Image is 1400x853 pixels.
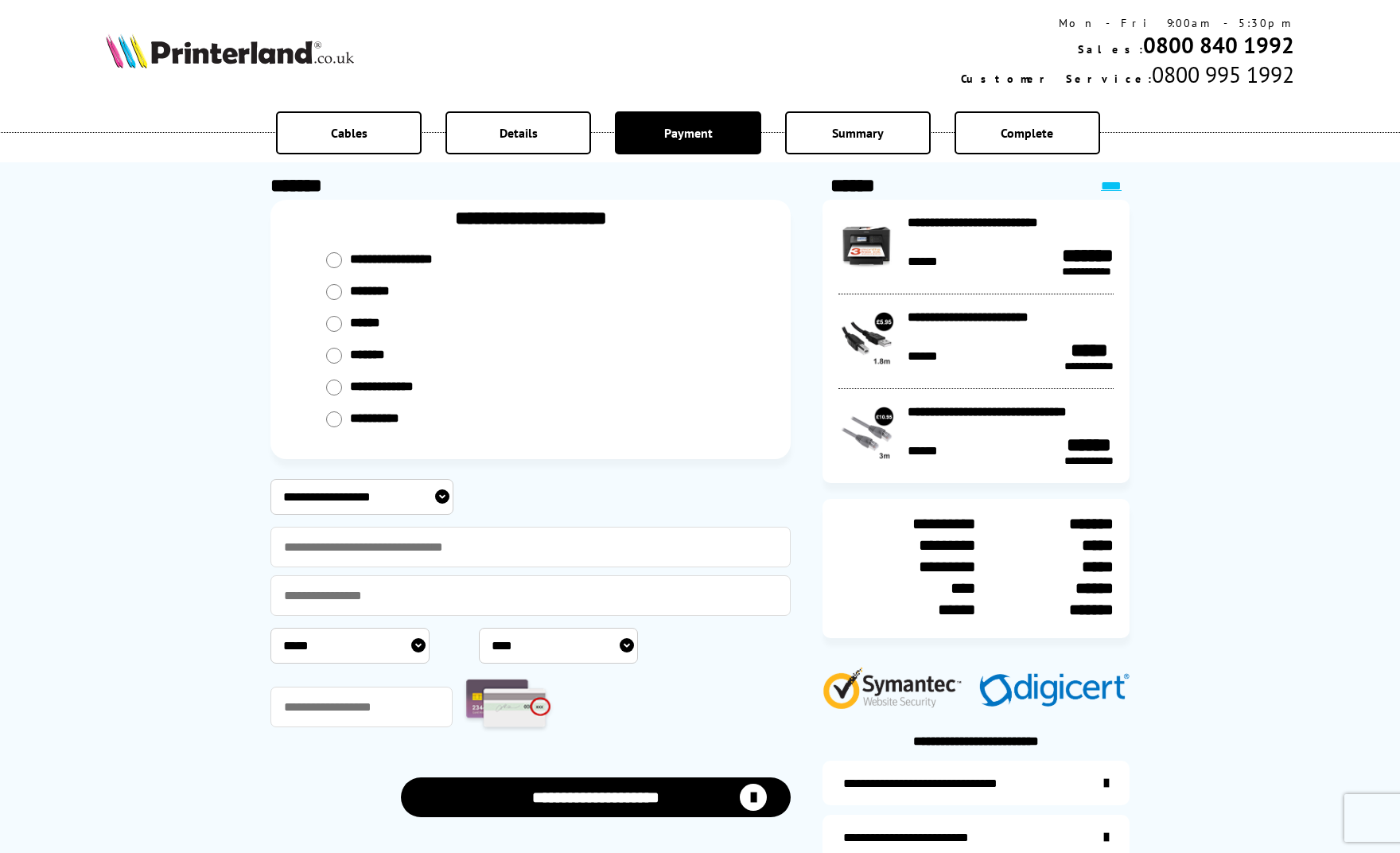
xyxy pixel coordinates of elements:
img: Printerland Logo [106,33,354,68]
span: Complete [1001,125,1053,141]
span: 0800 995 1992 [1152,60,1294,89]
a: 0800 840 1992 [1143,30,1294,60]
div: Mon - Fri 9:00am - 5:30pm [961,16,1294,30]
a: additional-ink [822,761,1130,805]
span: Details [500,125,538,141]
span: Customer Service: [961,72,1152,86]
span: Sales: [1078,42,1143,56]
span: Payment [664,125,713,141]
span: Summary [832,125,884,141]
span: Cables [331,125,367,141]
